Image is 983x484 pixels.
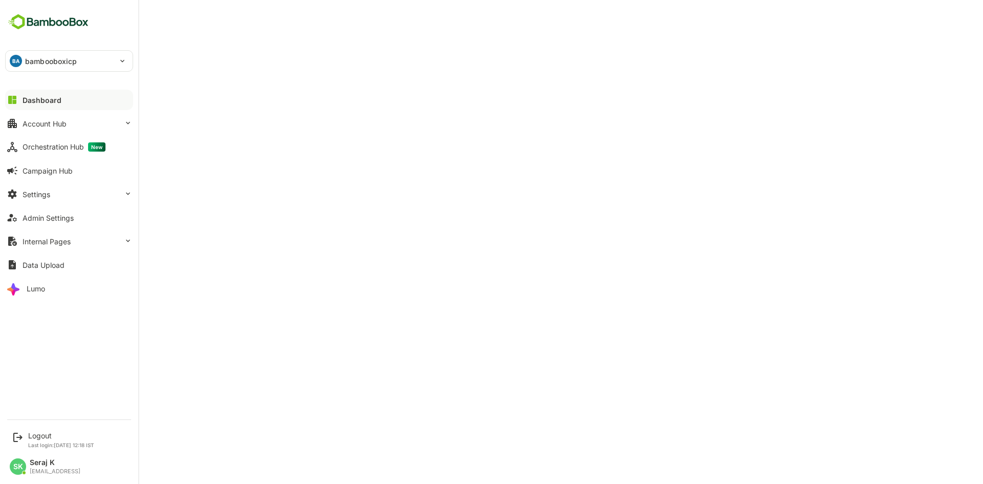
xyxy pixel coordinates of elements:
button: Admin Settings [5,207,133,228]
div: Account Hub [23,119,67,128]
div: Data Upload [23,261,65,269]
div: [EMAIL_ADDRESS] [30,468,80,475]
div: BAbambooboxicp [6,51,133,71]
div: Orchestration Hub [23,142,105,152]
div: Settings [23,190,50,199]
button: Settings [5,184,133,204]
button: Orchestration HubNew [5,137,133,157]
p: bambooboxicp [25,56,77,67]
div: BA [10,55,22,67]
div: Logout [28,431,94,440]
p: Last login: [DATE] 12:18 IST [28,442,94,448]
button: Lumo [5,278,133,299]
div: Lumo [27,284,45,293]
button: Campaign Hub [5,160,133,181]
img: BambooboxFullLogoMark.5f36c76dfaba33ec1ec1367b70bb1252.svg [5,12,92,32]
div: SK [10,458,26,475]
button: Data Upload [5,255,133,275]
button: Account Hub [5,113,133,134]
div: Internal Pages [23,237,71,246]
div: Dashboard [23,96,61,104]
button: Dashboard [5,90,133,110]
span: New [88,142,105,152]
button: Internal Pages [5,231,133,251]
div: Admin Settings [23,214,74,222]
div: Campaign Hub [23,166,73,175]
div: Seraj K [30,458,80,467]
